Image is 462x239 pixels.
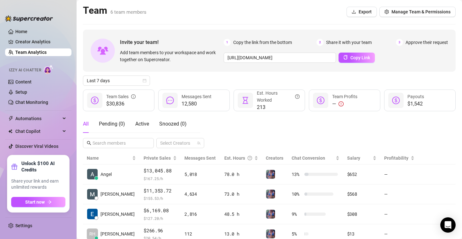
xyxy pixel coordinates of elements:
span: exclamation-circle [339,101,344,106]
th: Creators [262,152,288,164]
span: Chat Copilot [15,126,61,136]
span: Chat Conversion [292,156,325,161]
a: Creator Analytics [15,37,66,47]
button: Manage Team & Permissions [379,7,456,17]
span: copy [343,55,348,60]
input: Search members [93,140,145,147]
button: Export [346,7,377,17]
img: Matt [87,189,98,199]
span: RH [89,230,95,237]
button: Copy Link [339,53,375,63]
div: $568 [347,191,377,198]
th: Name [83,152,140,164]
td: — [380,185,418,205]
span: Copy Link [350,55,370,60]
div: — [332,100,357,108]
div: $308 [347,211,377,218]
div: Open Intercom Messenger [440,217,456,233]
span: dollar-circle [392,97,400,104]
div: 4,634 [184,191,217,198]
span: question-circle [248,155,252,162]
span: $1,542 [407,100,424,108]
img: Jaylie [266,170,275,179]
button: Start nowarrow-right [11,197,65,207]
span: Share it with your team [326,39,372,46]
span: Salary [347,156,360,161]
td: — [380,204,418,224]
span: Messages Sent [182,94,212,99]
span: $ 127.20 /h [144,215,177,221]
span: Angel [101,171,112,178]
span: Active [135,121,149,127]
span: 10 % [292,191,302,198]
span: Add team members to your workspace and work together on Supercreator. [120,49,221,63]
span: calendar [143,79,146,83]
span: 2 [317,39,324,46]
a: Settings [15,223,32,228]
span: Izzy AI Chatter [9,67,41,73]
span: Manage Team & Permissions [391,9,451,14]
div: 5,018 [184,171,217,178]
div: 2,816 [184,211,217,218]
span: $6,169.08 [144,207,177,214]
img: AI Chatter [44,65,54,74]
div: Pending ( 0 ) [99,120,125,128]
span: setting [384,10,389,14]
a: Setup [15,90,27,95]
a: Chat Monitoring [15,100,48,105]
span: Export [359,9,372,14]
a: Home [15,29,27,34]
div: Est. Hours [224,155,253,162]
span: $30,836 [106,100,136,108]
span: Start now [25,199,45,205]
a: Discover Viral Videos [15,144,58,149]
div: All [83,120,89,128]
img: Chat Copilot [8,129,12,134]
span: Name [87,155,131,162]
div: 78.0 h [224,171,258,178]
img: Eunice [87,209,98,219]
span: $266.96 [144,227,177,235]
span: Profitability [384,156,408,161]
span: [PERSON_NAME] [101,230,135,237]
h2: Team [83,4,146,17]
span: Private Sales [144,156,171,161]
span: Invite your team! [120,38,224,46]
span: dollar-circle [317,97,324,104]
span: $11,353.72 [144,187,177,195]
a: Team Analytics [15,50,47,55]
span: question-circle [295,90,300,104]
div: 73.0 h [224,191,258,198]
div: $652 [347,171,377,178]
span: download [352,10,356,14]
span: Snoozed ( 0 ) [159,121,187,127]
span: thunderbolt [8,116,13,121]
span: dollar-circle [91,97,99,104]
img: Jaylie [266,210,275,219]
img: Angel [87,169,98,179]
span: 13 % [292,171,302,178]
span: search [87,141,91,145]
span: $ 167.25 /h [144,175,177,182]
span: Last 7 days [87,76,146,85]
span: Approve their request [406,39,448,46]
span: arrow-right [47,200,52,204]
span: info-circle [131,93,136,100]
span: message [166,97,174,104]
img: Jaylie [266,229,275,238]
strong: Unlock $100 AI Credits [21,160,65,173]
span: $13,045.88 [144,167,177,175]
div: $13 [347,230,377,237]
span: Automations [15,113,61,124]
span: 9 % [292,211,302,218]
span: Copy the link from the bottom [233,39,292,46]
span: team [197,141,201,145]
span: Messages Sent [184,156,216,161]
td: — [380,164,418,185]
img: logo-BBDzfeDw.svg [5,15,53,22]
a: Content [15,79,32,84]
div: 13.0 h [224,230,258,237]
span: [PERSON_NAME] [101,191,135,198]
span: 213 [257,104,300,111]
span: 3 [396,39,403,46]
